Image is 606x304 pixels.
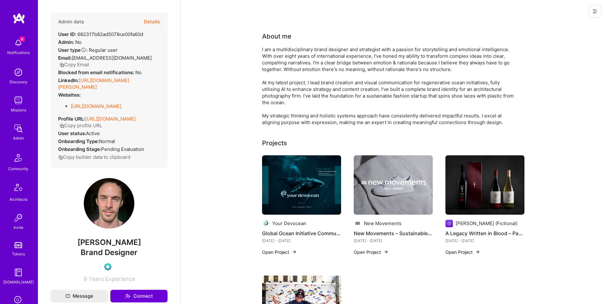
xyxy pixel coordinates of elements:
div: Missions [11,107,26,113]
button: Copy profile URL [59,122,102,129]
i: icon Copy [59,123,64,128]
strong: User status: [58,130,86,136]
div: New Movements [364,220,401,227]
div: [PERSON_NAME] (Fictional) [456,220,517,227]
i: Help [81,47,86,53]
div: Invite [14,224,23,231]
i: icon Connect [125,293,131,299]
strong: Admin: [58,39,74,45]
div: [DATE] - [DATE] [445,237,524,244]
div: Architects [9,196,28,203]
div: No [58,69,142,76]
span: Brand Designer [81,248,138,257]
img: Company logo [262,220,270,227]
strong: Blocked from email notifications: [58,69,135,75]
img: arrow-right [383,249,389,254]
strong: Onboarding Type: [58,138,99,144]
img: Evaluation Call Pending [104,263,112,271]
h4: A Legacy Written in Blood – Packaging Concept [445,229,524,237]
strong: LinkedIn: [58,77,79,83]
img: arrow-right [475,249,480,254]
a: [URL][DOMAIN_NAME][PERSON_NAME] [58,77,129,90]
img: Global Ocean Initiative Communications [262,155,341,215]
h4: Global Ocean Initiative Communications [262,229,341,237]
strong: User type : [58,47,88,53]
button: Connect [110,290,168,302]
span: Pending Evaluation [101,146,144,152]
div: 682317b82ad5078ce00fa60d [58,31,143,38]
button: Details [144,13,160,31]
div: Regular user [58,47,118,53]
a: [URL][DOMAIN_NAME] [85,116,136,122]
img: Community [11,150,26,165]
span: [PERSON_NAME] [51,238,168,247]
i: icon Copy [58,155,63,160]
strong: User ID: [58,31,76,37]
i: icon Mail [65,294,70,298]
div: [DATE] - [DATE] [354,237,433,244]
button: Copy Email [59,61,89,68]
div: No [58,39,82,45]
a: [URL][DOMAIN_NAME] [71,103,121,109]
div: [DATE] - [DATE] [262,237,341,244]
div: Your Devocean [272,220,306,227]
span: 9 [83,276,87,282]
img: teamwork [12,94,25,107]
button: Message [51,290,108,302]
img: tokens [15,242,22,248]
img: arrow-right [292,249,297,254]
strong: Email: [58,55,72,61]
button: Open Project [354,249,389,255]
div: Discovery [9,79,28,85]
strong: Websites: [58,92,81,98]
h4: New Movements – Sustainable Footwear Startup [354,229,433,237]
div: Notifications [7,49,30,56]
span: Active [86,130,100,136]
div: Community [8,165,28,172]
img: guide book [12,266,25,279]
strong: Onboarding Stage: [58,146,101,152]
i: icon Copy [59,63,64,67]
img: New Movements – Sustainable Footwear Startup [354,155,433,215]
img: Architects [11,181,26,196]
div: Tokens [12,251,25,257]
img: admin teamwork [12,122,25,135]
img: User Avatar [84,178,134,229]
div: About me [262,32,291,41]
div: [DOMAIN_NAME] [3,279,34,285]
span: Years Experience [89,276,135,282]
button: Open Project [262,249,297,255]
div: Projects [262,138,287,148]
div: I am a multidisciplinary brand designer and strategist with a passion for storytelling and emotio... [262,46,515,126]
img: logo [13,13,25,24]
img: A Legacy Written in Blood – Packaging Concept [445,155,524,215]
img: Invite [12,212,25,224]
div: Admin [13,135,24,141]
img: bell [12,37,25,49]
img: Company logo [354,220,361,227]
span: normal [99,138,115,144]
img: discovery [12,66,25,79]
button: Open Project [445,249,480,255]
strong: Profile URL: [58,116,85,122]
img: Company logo [445,220,453,227]
span: [EMAIL_ADDRESS][DOMAIN_NAME] [72,55,152,61]
h4: Admin data [58,19,84,25]
span: 4 [20,37,25,42]
button: Copy builder data to clipboard [58,154,130,160]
